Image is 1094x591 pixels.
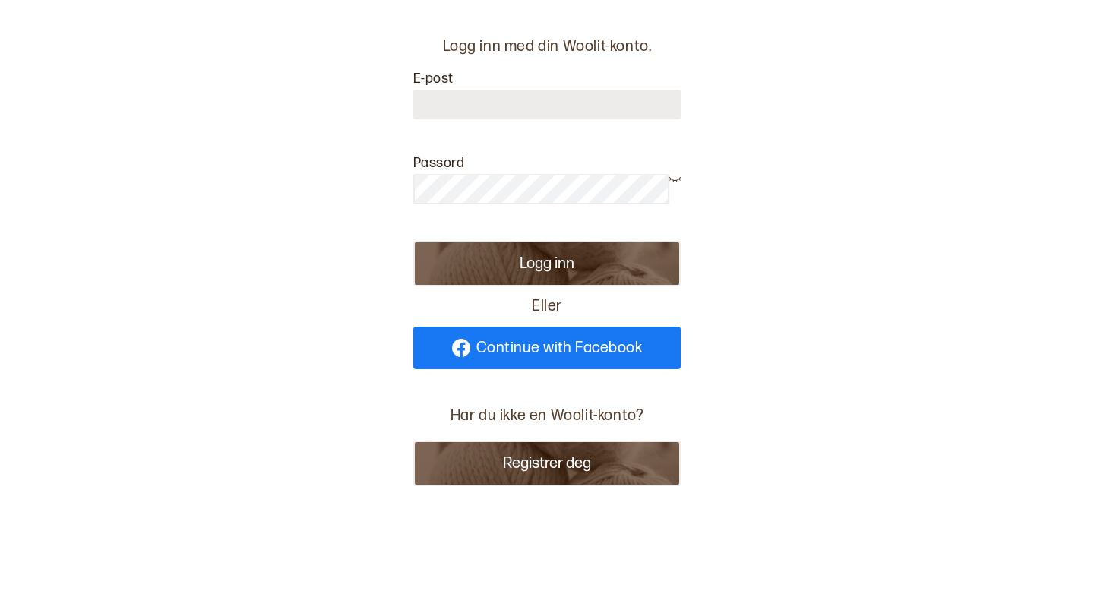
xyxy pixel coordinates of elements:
[413,327,681,369] a: Continue with Facebook
[413,155,464,171] label: Passord
[413,441,681,486] button: Registrer deg
[413,36,681,56] p: Logg inn med din Woolit-konto.
[413,71,454,87] label: E-post
[476,340,643,356] span: Continue with Facebook
[526,292,568,321] span: Eller
[444,400,650,431] p: Har du ikke en Woolit-konto?
[413,241,681,286] button: Logg inn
